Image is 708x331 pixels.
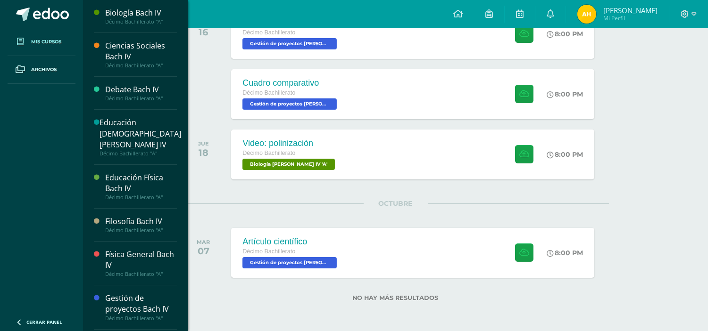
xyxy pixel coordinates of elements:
[242,237,339,247] div: Artículo científico
[31,66,57,73] span: Archivos
[105,315,177,322] div: Décimo Bachillerato "A"
[242,138,337,148] div: Video: polinización
[242,78,339,88] div: Cuadro comparativo
[242,257,337,268] span: Gestión de proyectos Bach IV 'A'
[105,8,177,25] a: Biología Bach IVDécimo Bachillerato "A"
[197,245,210,257] div: 07
[197,26,210,38] div: 16
[198,140,209,147] div: JUE
[100,150,181,157] div: Décimo Bachillerato "A"
[547,90,583,98] div: 8:00 PM
[105,18,177,25] div: Décimo Bachillerato "A"
[242,98,337,110] span: Gestión de proyectos Bach IV 'A'
[105,84,177,95] div: Debate Bach IV
[105,293,177,315] div: Gestión de proyectos Bach IV
[242,159,335,170] span: Biología Bach IV 'A'
[105,84,177,102] a: Debate Bach IVDécimo Bachillerato "A"
[547,150,583,159] div: 8:00 PM
[105,62,177,69] div: Décimo Bachillerato "A"
[105,271,177,277] div: Décimo Bachillerato "A"
[364,199,428,208] span: OCTUBRE
[242,150,295,156] span: Décimo Bachillerato
[31,38,61,46] span: Mis cursos
[100,117,181,150] div: Educación [DEMOGRAPHIC_DATA][PERSON_NAME] IV
[603,6,658,15] span: [PERSON_NAME]
[603,14,658,22] span: Mi Perfil
[198,147,209,158] div: 18
[105,172,177,201] a: Educación Física Bach IVDécimo Bachillerato "A"
[8,56,75,84] a: Archivos
[242,89,295,96] span: Décimo Bachillerato
[105,249,177,271] div: Física General Bach IV
[242,248,295,255] span: Décimo Bachillerato
[105,172,177,194] div: Educación Física Bach IV
[242,29,295,36] span: Décimo Bachillerato
[26,319,62,325] span: Cerrar panel
[105,216,177,227] div: Filosofía Bach IV
[105,249,177,277] a: Física General Bach IVDécimo Bachillerato "A"
[105,40,177,69] a: Ciencias Sociales Bach IVDécimo Bachillerato "A"
[197,239,210,245] div: MAR
[242,38,337,49] span: Gestión de proyectos Bach IV 'A'
[547,30,583,38] div: 8:00 PM
[577,5,596,24] img: 632a55cd0d80cdd2373a55a0422c9186.png
[8,28,75,56] a: Mis cursos
[547,249,583,257] div: 8:00 PM
[105,227,177,234] div: Décimo Bachillerato "A"
[105,194,177,201] div: Décimo Bachillerato "A"
[105,293,177,321] a: Gestión de proyectos Bach IVDécimo Bachillerato "A"
[105,8,177,18] div: Biología Bach IV
[182,294,609,301] label: No hay más resultados
[105,40,177,62] div: Ciencias Sociales Bach IV
[100,117,181,156] a: Educación [DEMOGRAPHIC_DATA][PERSON_NAME] IVDécimo Bachillerato "A"
[105,95,177,102] div: Décimo Bachillerato "A"
[105,216,177,234] a: Filosofía Bach IVDécimo Bachillerato "A"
